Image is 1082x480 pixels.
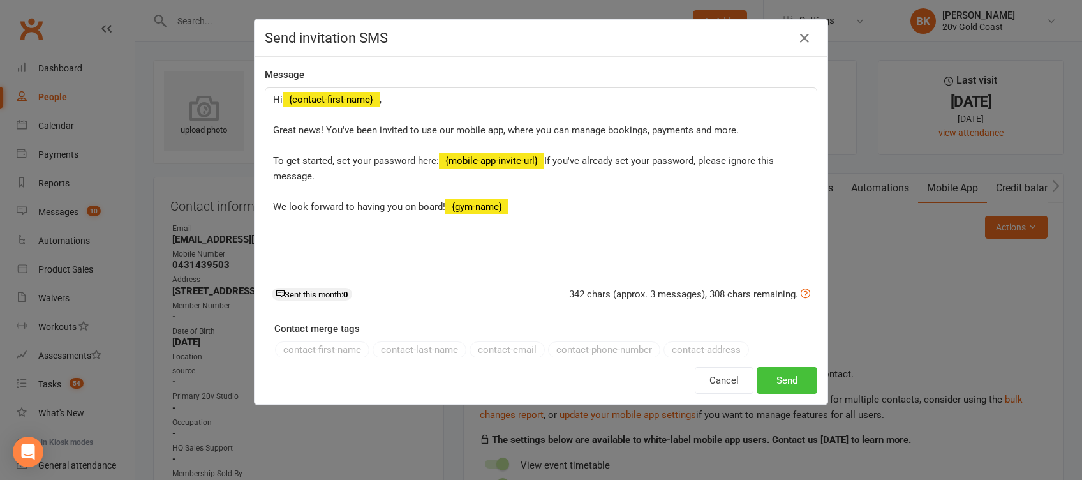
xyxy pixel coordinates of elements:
span: , Great news! You've been invited to use our mobile app, where you can manage bookings, payments ... [273,94,739,167]
div: Sent this month: [272,288,352,301]
label: Message [265,67,304,82]
button: Cancel [695,367,753,394]
strong: 0 [343,290,348,299]
button: Send [757,367,817,394]
button: Close [794,28,815,49]
div: 342 chars (approx. 3 messages), 308 chars remaining. [569,287,810,302]
label: Contact merge tags [274,321,360,336]
span: Hi [273,94,283,105]
h4: Send invitation SMS [265,30,817,46]
div: Open Intercom Messenger [13,437,43,467]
